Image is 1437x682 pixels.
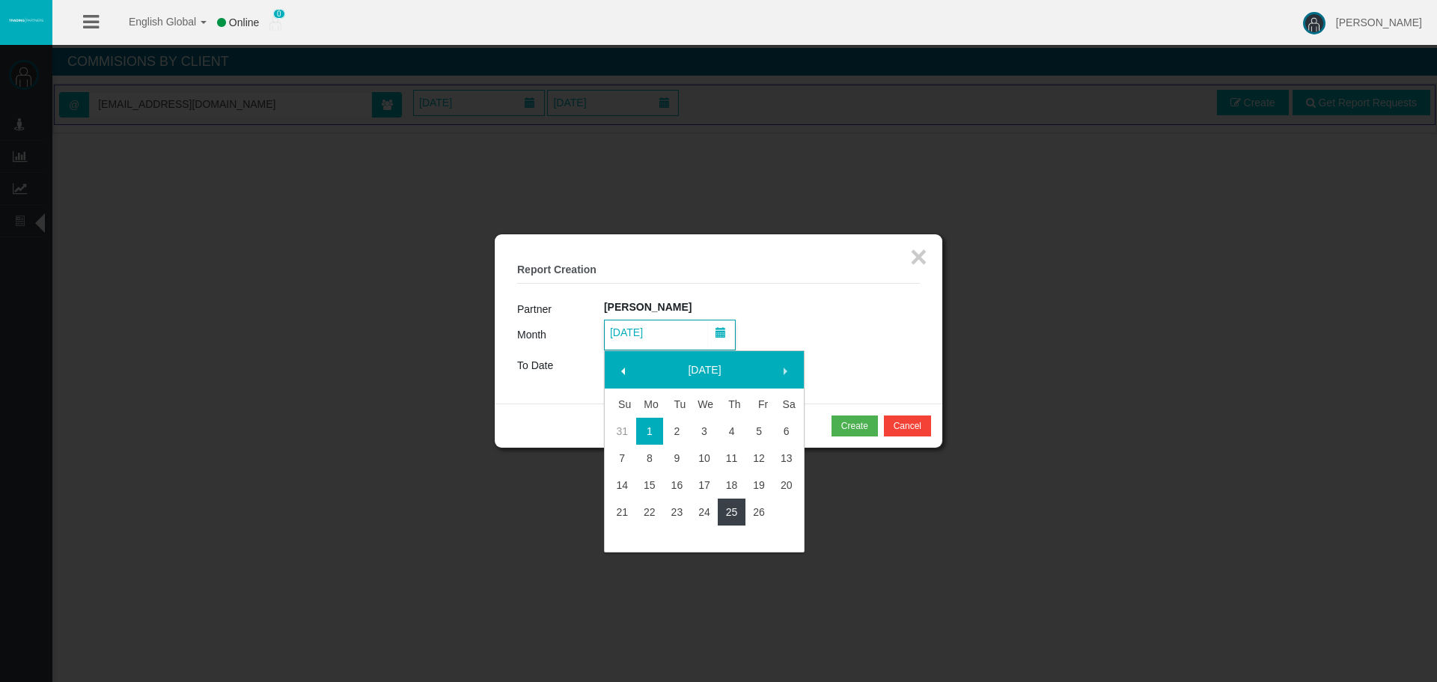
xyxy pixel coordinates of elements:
a: 14 [608,472,636,499]
label: [PERSON_NAME] [604,299,692,316]
a: 11 [718,445,745,472]
a: 16 [663,472,691,499]
span: English Global [109,16,196,28]
img: user-image [1303,12,1325,34]
a: 10 [691,445,718,472]
span: 0 [273,9,285,19]
img: user_small.png [269,16,281,31]
a: 15 [636,472,664,499]
a: 9 [663,445,691,472]
span: [PERSON_NAME] [1336,16,1422,28]
button: × [910,242,927,272]
td: Current focused date is Monday, September 01, 2025 [636,418,664,445]
a: 20 [772,472,800,499]
button: Create [832,415,878,436]
td: Partner [517,299,604,320]
th: Friday [745,391,773,418]
span: [DATE] [605,322,647,343]
td: Month [517,320,604,350]
a: 17 [691,472,718,499]
a: 7 [608,445,636,472]
a: 4 [718,418,745,445]
a: 6 [772,418,800,445]
a: 26 [745,499,773,526]
a: 12 [745,445,773,472]
th: Thursday [718,391,745,418]
th: Monday [636,391,664,418]
div: Create [841,419,868,433]
a: 31 [608,418,636,445]
a: 8 [636,445,664,472]
th: Wednesday [691,391,718,418]
a: 18 [718,472,745,499]
a: [DATE] [641,356,769,383]
a: 24 [691,499,718,526]
td: To Date [517,350,604,381]
a: 13 [772,445,800,472]
th: Tuesday [663,391,691,418]
a: 22 [636,499,664,526]
th: Sunday [608,391,636,418]
a: 23 [663,499,691,526]
a: 3 [691,418,718,445]
a: 19 [745,472,773,499]
th: Saturday [772,391,800,418]
span: Online [229,16,259,28]
a: 21 [608,499,636,526]
a: 1 [636,418,664,445]
button: Cancel [884,415,931,436]
img: logo.svg [7,17,45,23]
b: Report Creation [517,264,597,275]
a: 25 [718,499,745,526]
a: 5 [745,418,773,445]
a: 2 [663,418,691,445]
